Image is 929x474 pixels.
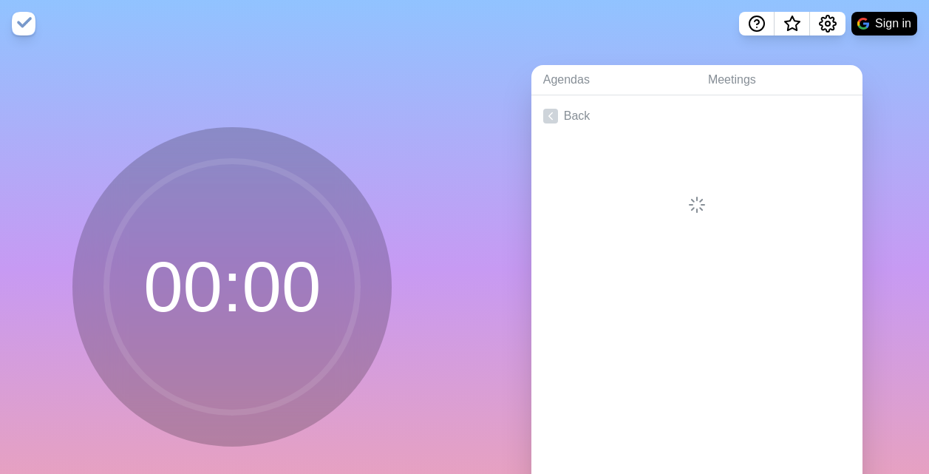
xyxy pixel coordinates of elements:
[851,12,917,35] button: Sign in
[857,18,869,30] img: google logo
[531,95,862,137] a: Back
[775,12,810,35] button: What’s new
[810,12,845,35] button: Settings
[739,12,775,35] button: Help
[12,12,35,35] img: timeblocks logo
[696,65,862,95] a: Meetings
[531,65,696,95] a: Agendas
